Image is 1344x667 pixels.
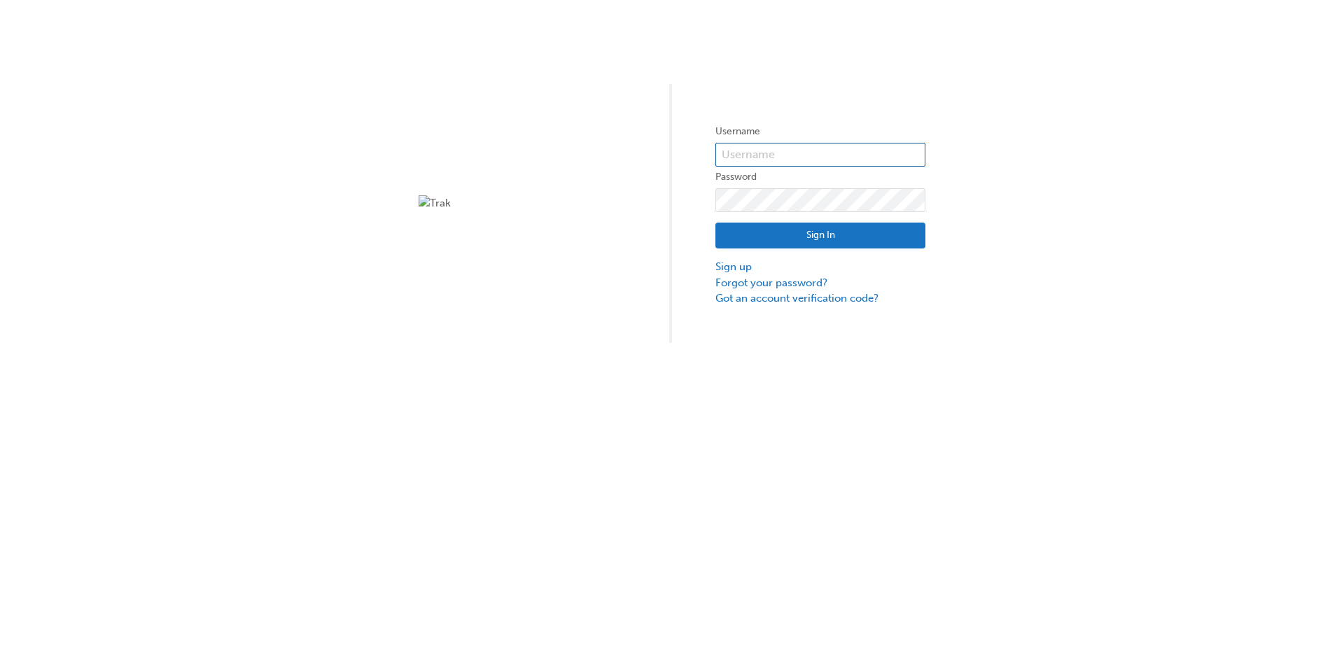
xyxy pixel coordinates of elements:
a: Got an account verification code? [715,290,925,307]
a: Forgot your password? [715,275,925,291]
label: Password [715,169,925,185]
input: Username [715,143,925,167]
img: Trak [419,195,629,211]
a: Sign up [715,259,925,275]
label: Username [715,123,925,140]
button: Sign In [715,223,925,249]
